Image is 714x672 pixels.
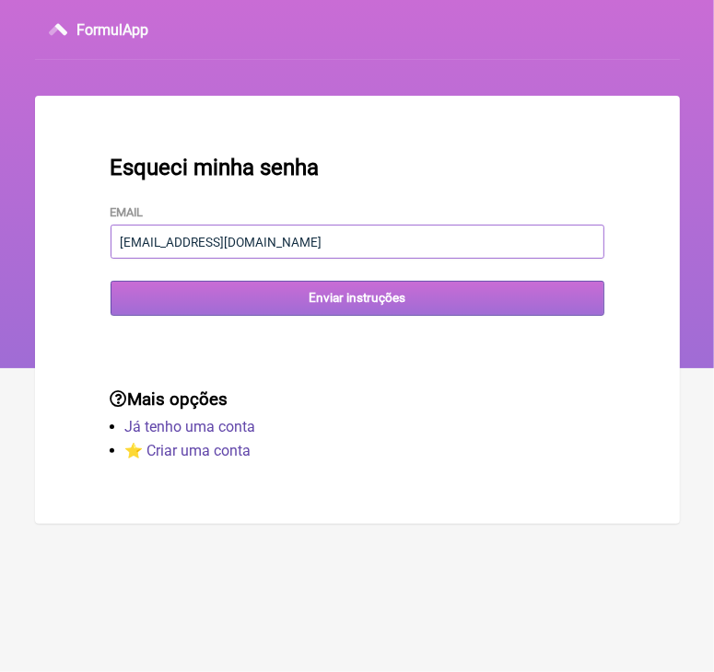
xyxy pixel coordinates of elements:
h2: Esqueci minha senha [111,155,604,180]
a: Já tenho uma conta [125,418,256,435]
a: ⭐️ Criar uma conta [125,442,252,459]
h3: Mais opções [111,389,604,410]
h3: FormulApp [76,21,148,39]
label: Email [111,205,144,219]
input: Enviar instruções [111,281,604,315]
